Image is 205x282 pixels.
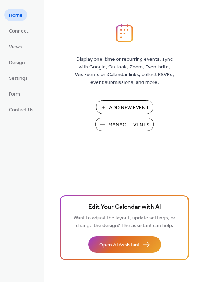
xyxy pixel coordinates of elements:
a: Settings [4,72,32,84]
span: Display one-time or recurring events, sync with Google, Outlook, Zoom, Eventbrite, Wix Events or ... [75,56,174,86]
button: Open AI Assistant [88,236,161,253]
span: Edit Your Calendar with AI [88,202,161,212]
span: Views [9,43,22,51]
span: Contact Us [9,106,34,114]
span: Open AI Assistant [99,241,140,249]
span: Form [9,90,20,98]
span: Add New Event [109,104,149,112]
a: Connect [4,25,33,37]
span: Connect [9,27,28,35]
span: Home [9,12,23,19]
button: Add New Event [96,100,153,114]
a: Views [4,40,27,52]
a: Home [4,9,27,21]
a: Contact Us [4,103,38,115]
span: Design [9,59,25,67]
img: logo_icon.svg [116,24,133,42]
span: Settings [9,75,28,82]
span: Manage Events [108,121,149,129]
button: Manage Events [95,118,154,131]
a: Form [4,88,25,100]
a: Design [4,56,29,68]
span: Want to adjust the layout, update settings, or change the design? The assistant can help. [74,213,175,231]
